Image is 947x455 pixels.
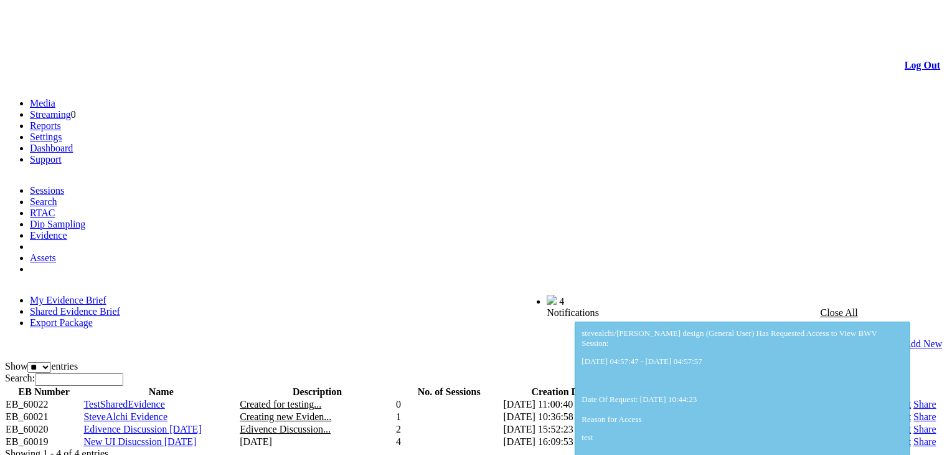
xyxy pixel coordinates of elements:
[30,230,67,241] a: Evidence
[5,373,123,383] label: Search:
[820,307,857,318] a: Close All
[913,424,936,434] a: Share
[30,143,73,153] a: Dashboard
[30,295,106,305] a: My Evidence Brief
[30,252,56,263] a: Assets
[559,296,564,307] span: 4
[240,411,331,422] span: Creating new Eviden...
[30,132,62,142] a: Settings
[30,109,71,120] a: Streaming
[30,208,55,218] a: RTAC
[5,386,83,398] th: EB Number: activate to sort column ascending
[35,373,123,386] input: Search:
[83,436,196,447] a: New UI Disucssion [DATE]
[5,398,83,411] td: EB_60022
[30,219,85,229] a: Dip Sampling
[30,317,93,328] a: Export Package
[905,60,940,70] a: Log Out
[30,306,120,317] a: Shared Evidence Brief
[5,436,83,448] td: EB_60019
[582,433,903,443] p: test
[913,411,936,422] a: Share
[240,424,331,434] span: Edivence Discussion...
[240,436,272,447] span: [DATE]
[913,436,936,447] a: Share
[83,399,164,410] a: TestSharedEvidence
[83,424,201,434] a: Edivence Discussion [DATE]
[83,386,239,398] th: Name: activate to sort column ascending
[30,196,57,207] a: Search
[379,295,522,305] span: Welcome, Nav Alchi design (Administrator)
[5,411,83,423] td: EB_60021
[30,154,62,165] a: Support
[547,307,916,318] div: Notifications
[27,362,51,373] select: Showentries
[582,357,903,366] p: [DATE] 04:57:47 - [DATE] 04:57:57
[30,98,55,108] a: Media
[30,185,64,196] a: Sessions
[5,361,78,371] label: Show entries
[903,338,942,350] a: Add New
[5,423,83,436] td: EB_60020
[30,120,61,131] a: Reports
[83,411,167,422] a: SteveAlchi Evidence
[913,399,936,410] a: Share
[239,386,395,398] th: Description: activate to sort column ascending
[71,109,76,120] span: 0
[547,295,557,305] img: bell25.png
[240,399,321,410] span: Created for testing...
